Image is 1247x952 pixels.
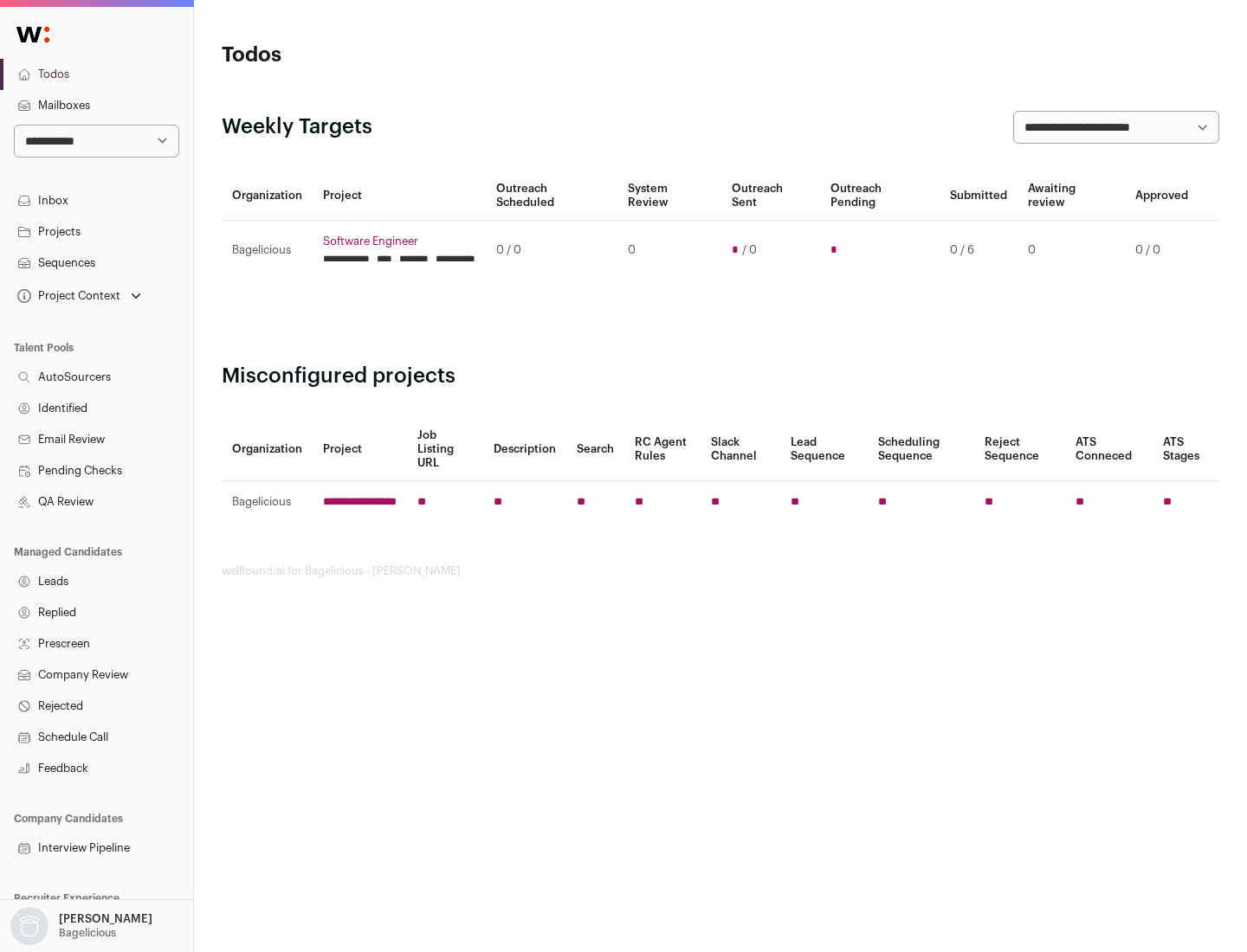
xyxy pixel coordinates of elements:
[323,235,475,248] a: Software Engineer
[313,418,407,481] th: Project
[940,171,1018,221] th: Submitted
[721,171,821,221] th: Outreach Sent
[1018,171,1125,221] th: Awaiting review
[222,418,313,481] th: Organization
[407,418,483,481] th: Job Listing URL
[59,912,152,926] p: [PERSON_NAME]
[780,418,868,481] th: Lead Sequence
[7,17,59,52] img: Wellfound
[1125,221,1199,280] td: 0 / 0
[617,221,720,280] td: 0
[222,363,1219,390] h2: Misconfigured projects
[1018,221,1125,280] td: 0
[313,171,486,221] th: Project
[1125,171,1199,221] th: Approved
[566,418,624,481] th: Search
[1153,418,1219,481] th: ATS Stages
[222,171,313,221] th: Organization
[742,243,757,257] span: / 0
[701,418,780,481] th: Slack Channel
[624,418,700,481] th: RC Agent Rules
[486,171,617,221] th: Outreach Scheduled
[59,926,116,940] p: Bagelicious
[974,418,1066,481] th: Reject Sequence
[617,171,720,221] th: System Review
[14,284,145,308] button: Open dropdown
[222,113,372,141] h2: Weekly Targets
[820,171,939,221] th: Outreach Pending
[222,221,313,280] td: Bagelicious
[868,418,974,481] th: Scheduling Sequence
[940,221,1018,280] td: 0 / 6
[1065,418,1152,481] th: ATS Conneced
[483,418,566,481] th: Description
[222,564,1219,578] footer: wellfound:ai for Bagelicious - [PERSON_NAME]
[486,221,617,280] td: 0 / 0
[7,907,156,945] button: Open dropdown
[222,42,554,69] h1: Todos
[222,481,313,524] td: Bagelicious
[14,289,120,303] div: Project Context
[10,907,48,945] img: nopic.png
